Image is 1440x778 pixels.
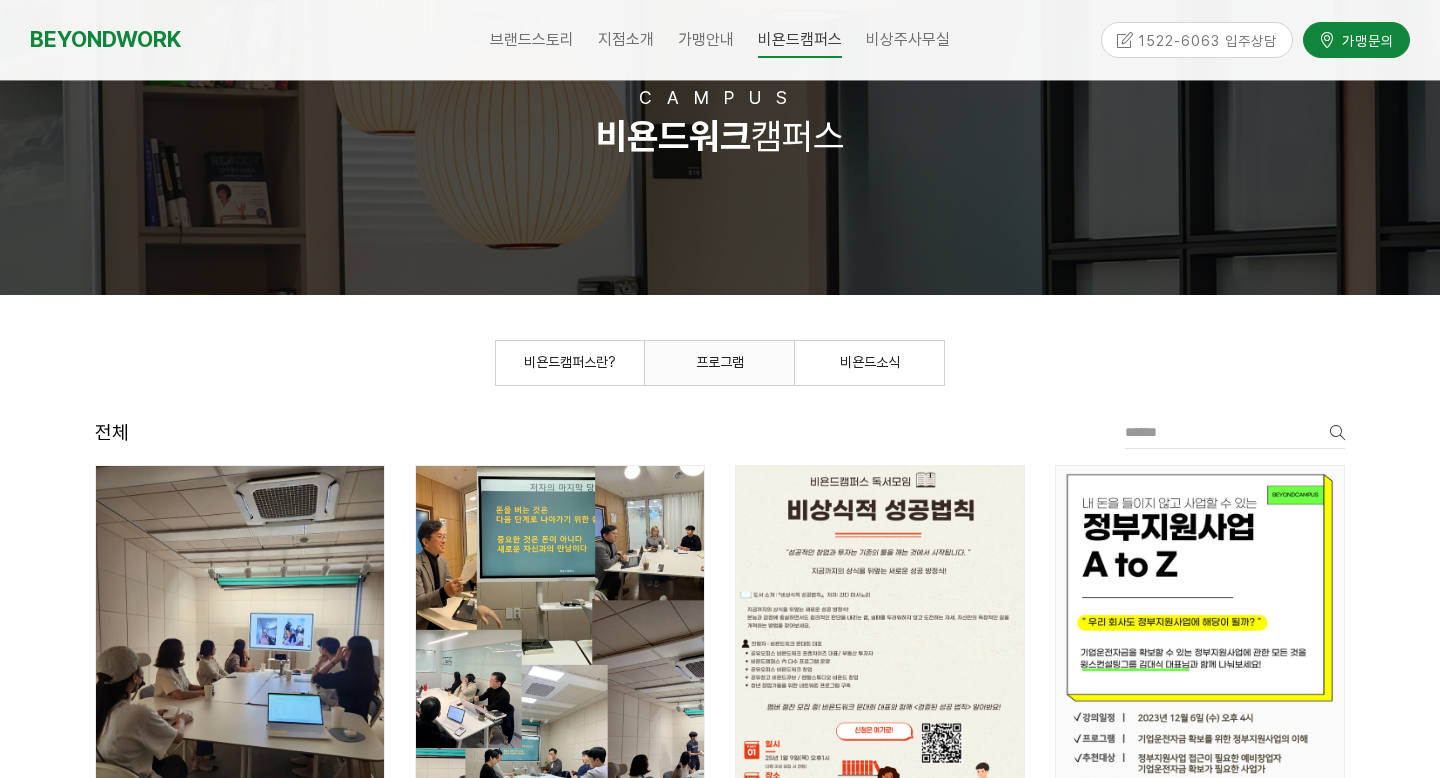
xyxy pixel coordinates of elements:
span: 가맹문의 [1336,30,1394,50]
a: BEYONDWORK [30,21,181,58]
a: 프로그램 [645,341,794,385]
strong: 비욘드워크 [596,115,751,158]
header: 전체 [95,416,129,450]
span: 비욘드캠퍼스란? [524,354,616,370]
span: 가맹안내 [678,30,734,49]
a: 비욘드캠퍼스란? [496,341,644,385]
span: 지점소개 [598,30,654,49]
span: 비욘드캠퍼스 [758,23,842,58]
a: 가맹안내 [666,15,746,65]
span: 비상주사무실 [866,30,950,49]
span: 브랜드스토리 [490,30,574,49]
a: 비욘드캠퍼스 [746,15,854,65]
a: 비욘드소식 [795,341,944,385]
a: 지점소개 [586,15,666,65]
span: 프로그램 [696,354,744,370]
a: 비상주사무실 [854,15,962,65]
span: 비욘드소식 [840,354,900,370]
a: 브랜드스토리 [478,15,586,65]
span: 캠퍼스 [596,115,844,158]
span: CAMPUS [639,87,802,108]
a: 가맹문의 [1303,21,1410,56]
